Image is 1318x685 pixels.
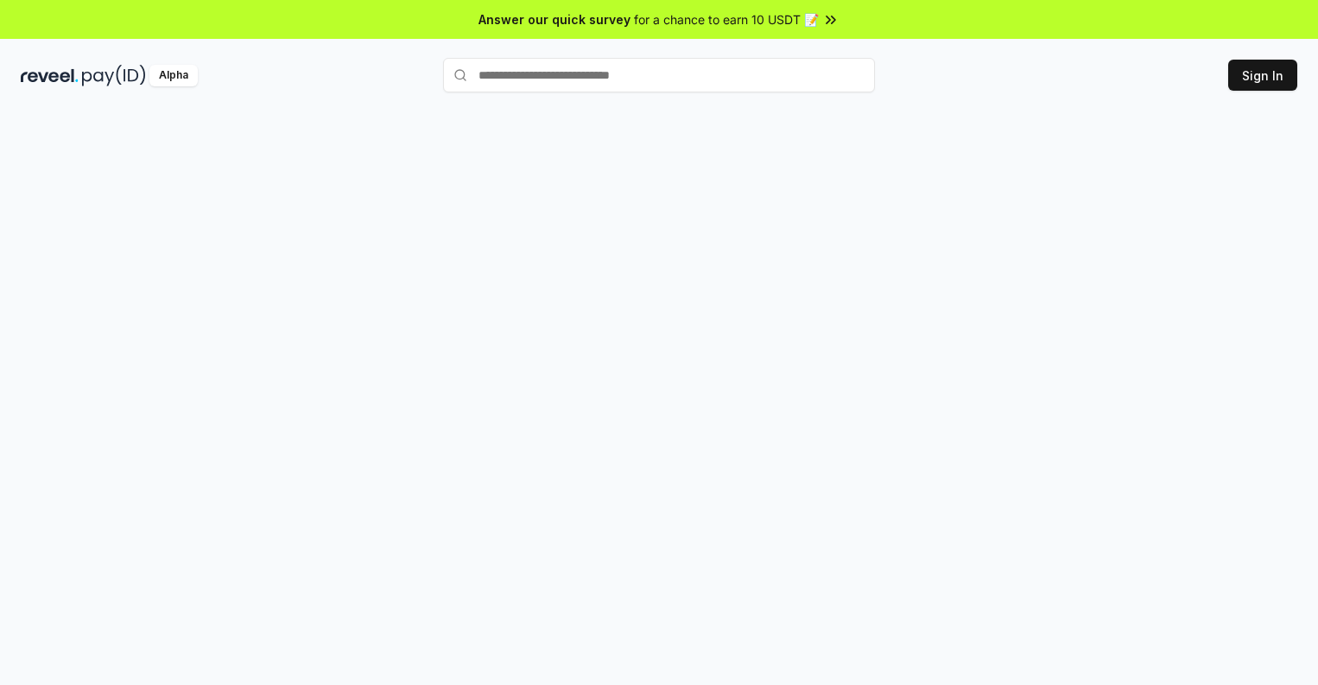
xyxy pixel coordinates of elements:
[1228,60,1297,91] button: Sign In
[634,10,819,29] span: for a chance to earn 10 USDT 📝
[21,65,79,86] img: reveel_dark
[478,10,630,29] span: Answer our quick survey
[82,65,146,86] img: pay_id
[149,65,198,86] div: Alpha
